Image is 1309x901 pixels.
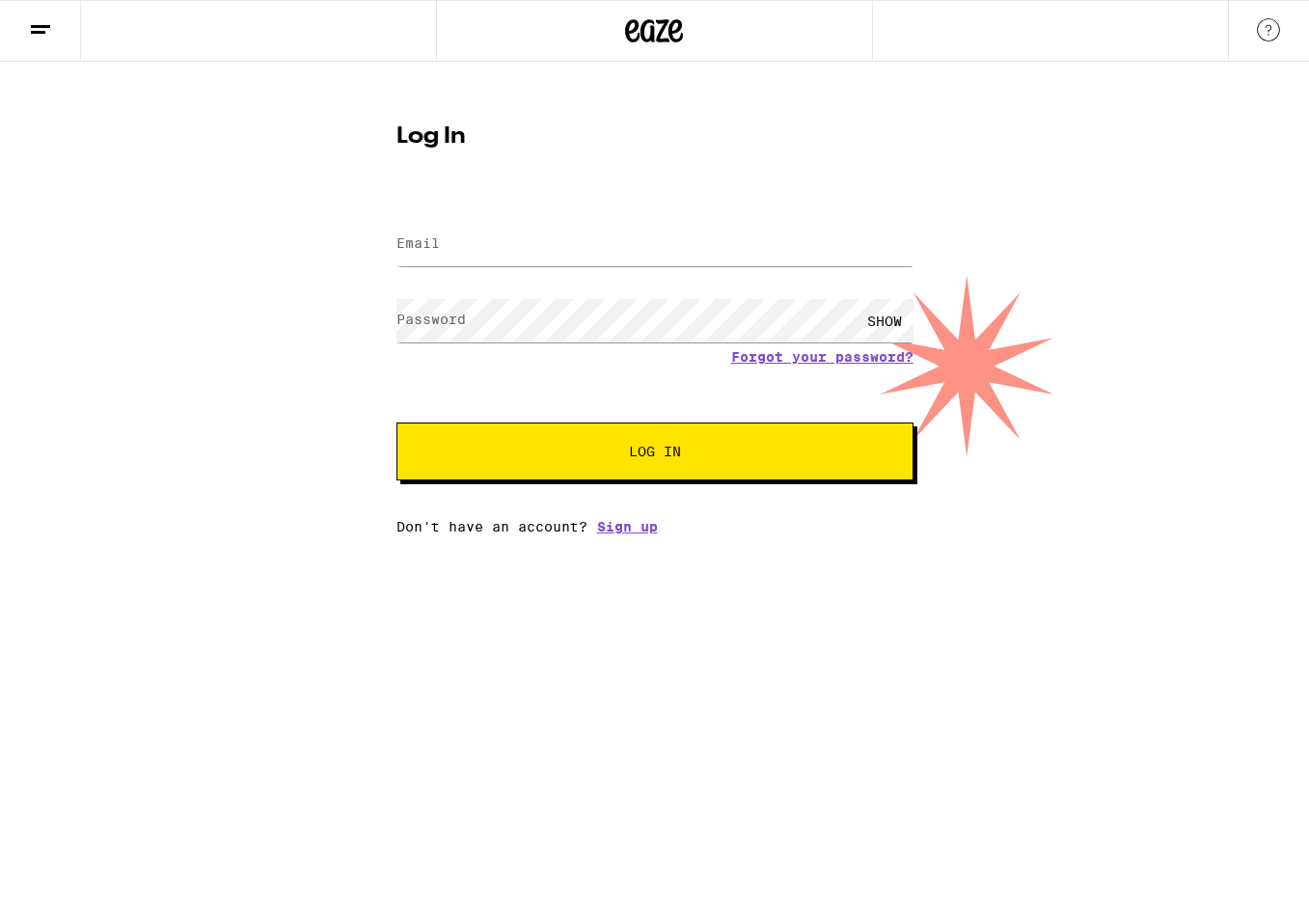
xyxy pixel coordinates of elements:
[597,519,658,534] a: Sign up
[396,223,914,266] input: Email
[396,235,440,251] label: Email
[629,445,681,458] span: Log In
[396,519,914,534] div: Don't have an account?
[396,125,914,149] h1: Log In
[396,423,914,480] button: Log In
[856,299,914,342] div: SHOW
[396,312,466,327] label: Password
[731,349,914,365] a: Forgot your password?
